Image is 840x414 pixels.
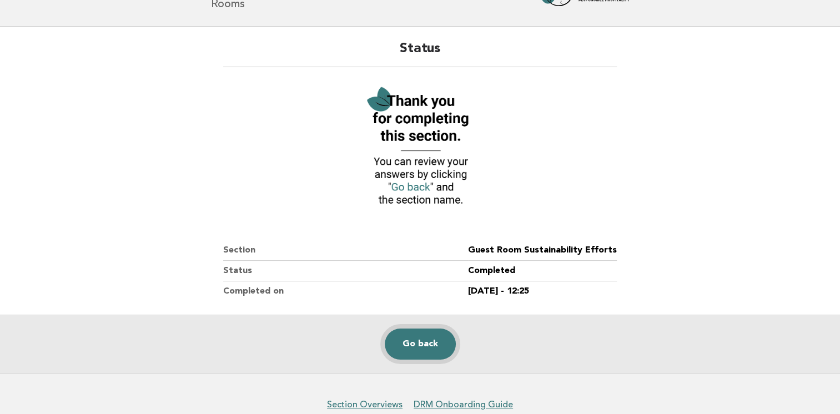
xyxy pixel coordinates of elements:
[468,261,617,281] dd: Completed
[468,281,617,301] dd: [DATE] - 12:25
[414,399,513,410] a: DRM Onboarding Guide
[223,261,468,281] dt: Status
[468,240,617,261] dd: Guest Room Sustainability Efforts
[327,399,403,410] a: Section Overviews
[223,240,468,261] dt: Section
[359,80,481,214] img: Verified
[385,329,456,360] a: Go back
[223,281,468,301] dt: Completed on
[223,40,617,67] h2: Status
